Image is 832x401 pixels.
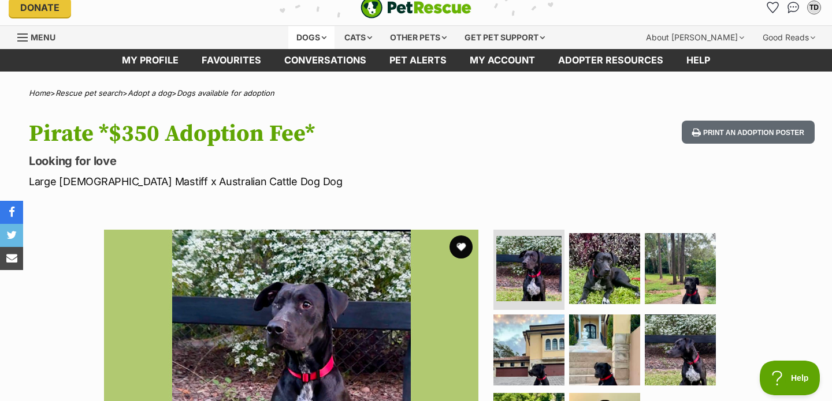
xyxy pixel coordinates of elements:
[547,49,675,72] a: Adopter resources
[55,88,122,98] a: Rescue pet search
[456,26,553,49] div: Get pet support
[645,233,716,304] img: Photo of Pirate *$350 Adoption Fee*
[273,49,378,72] a: conversations
[29,88,50,98] a: Home
[569,314,640,385] img: Photo of Pirate *$350 Adoption Fee*
[177,88,274,98] a: Dogs available for adoption
[569,233,640,304] img: Photo of Pirate *$350 Adoption Fee*
[458,49,547,72] a: My account
[29,153,507,169] p: Looking for love
[760,361,820,395] iframe: Help Scout Beacon - Open
[682,121,815,144] button: Print an adoption poster
[128,88,172,98] a: Adopt a dog
[675,49,722,72] a: Help
[29,174,507,189] p: Large [DEMOGRAPHIC_DATA] Mastiff x Australian Cattle Dog Dog
[190,49,273,72] a: Favourites
[378,49,458,72] a: Pet alerts
[336,26,380,49] div: Cats
[17,26,64,47] a: Menu
[110,49,190,72] a: My profile
[31,32,55,42] span: Menu
[288,26,335,49] div: Dogs
[29,121,507,147] h1: Pirate *$350 Adoption Fee*
[808,2,820,13] div: TD
[645,314,716,385] img: Photo of Pirate *$350 Adoption Fee*
[755,26,823,49] div: Good Reads
[788,2,800,13] img: chat-41dd97257d64d25036548639549fe6c8038ab92f7586957e7f3b1b290dea8141.svg
[450,235,473,258] button: favourite
[638,26,752,49] div: About [PERSON_NAME]
[496,236,562,301] img: Photo of Pirate *$350 Adoption Fee*
[382,26,455,49] div: Other pets
[493,314,564,385] img: Photo of Pirate *$350 Adoption Fee*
